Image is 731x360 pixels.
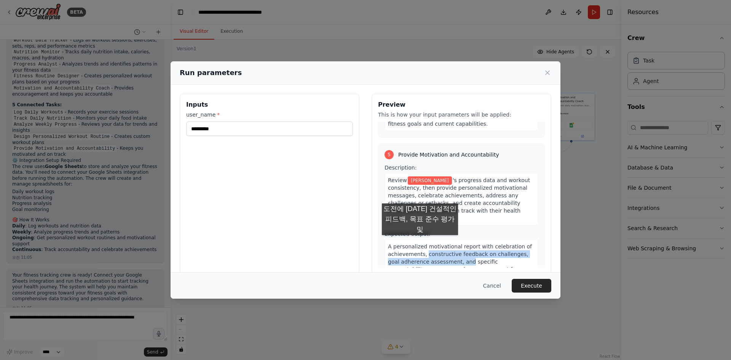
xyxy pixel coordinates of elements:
h2: Run parameters [180,67,242,78]
div: 5 [385,150,394,159]
h3: Inputs [186,100,353,109]
span: Description: [385,165,417,171]
span: Provide Motivation and Accountability [398,151,499,158]
span: Expected output: [385,231,431,237]
span: 's fitness goals and current capabilities. [388,113,522,127]
button: Cancel [477,279,507,293]
label: user_name [186,111,353,118]
span: A personalized motivational report with celebration of achievements, constructive feedback on cha... [388,243,532,280]
p: This is how your input parameters will be applied: [378,111,545,118]
span: Variable: user_name [408,176,452,185]
button: Execute [512,279,551,293]
span: 's progress data and workout consistency, then provide personalized motivational messages, celebr... [388,177,530,221]
span: Review [388,177,407,183]
h3: Preview [378,100,545,109]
